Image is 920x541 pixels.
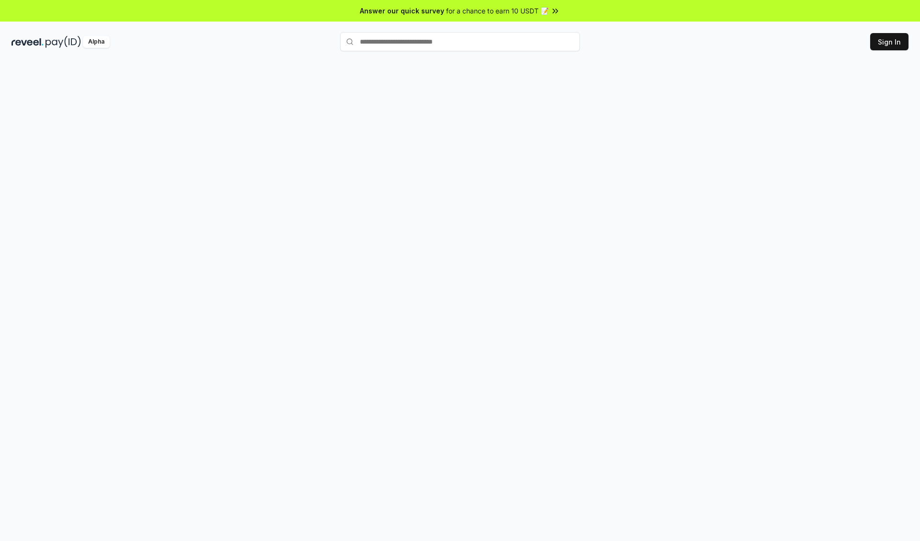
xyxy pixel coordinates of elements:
div: Alpha [83,36,110,48]
span: for a chance to earn 10 USDT 📝 [446,6,549,16]
button: Sign In [870,33,908,50]
img: pay_id [46,36,81,48]
span: Answer our quick survey [360,6,444,16]
img: reveel_dark [11,36,44,48]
